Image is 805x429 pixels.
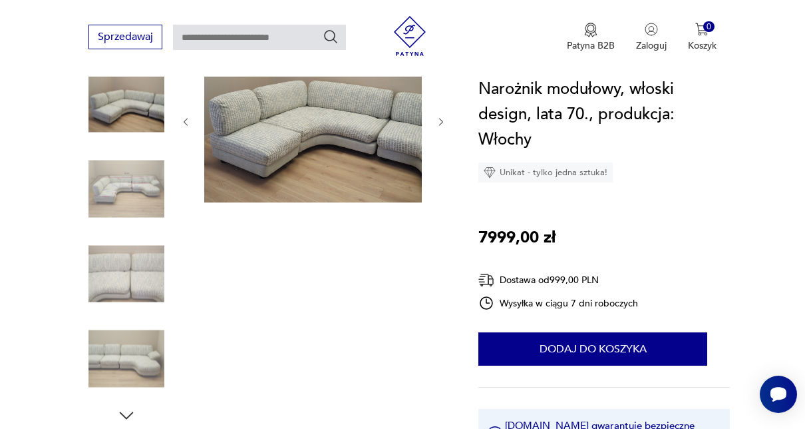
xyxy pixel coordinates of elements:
[88,151,164,227] img: Zdjęcie produktu Narożnik modułowy, włoski design, lata 70., produkcja: Włochy
[584,23,597,37] img: Ikona medalu
[688,39,717,52] p: Koszyk
[323,29,339,45] button: Szukaj
[567,23,615,52] a: Ikona medaluPatyna B2B
[88,66,164,142] img: Zdjęcie produktu Narożnik modułowy, włoski design, lata 70., produkcja: Włochy
[760,376,797,413] iframe: Smartsupp widget button
[478,332,707,366] button: Dodaj do koszyka
[204,39,422,203] img: Zdjęcie produktu Narożnik modułowy, włoski design, lata 70., produkcja: Włochy
[88,236,164,312] img: Zdjęcie produktu Narożnik modułowy, włoski design, lata 70., produkcja: Włochy
[478,272,494,288] img: Ikona dostawy
[567,23,615,52] button: Patyna B2B
[88,33,162,43] a: Sprzedawaj
[88,25,162,49] button: Sprzedawaj
[478,163,613,183] div: Unikat - tylko jedna sztuka!
[88,321,164,397] img: Zdjęcie produktu Narożnik modułowy, włoski design, lata 70., produkcja: Włochy
[478,295,638,311] div: Wysyłka w ciągu 7 dni roboczych
[567,39,615,52] p: Patyna B2B
[478,225,556,250] p: 7999,00 zł
[478,77,730,153] h1: Narożnik modułowy, włoski design, lata 70., produkcja: Włochy
[484,167,496,179] img: Ikona diamentu
[695,23,709,36] img: Ikona koszyka
[645,23,658,36] img: Ikonka użytkownika
[703,21,715,33] div: 0
[636,23,667,52] button: Zaloguj
[636,39,667,52] p: Zaloguj
[390,16,430,56] img: Patyna - sklep z meblami i dekoracjami vintage
[478,272,638,288] div: Dostawa od 999,00 PLN
[688,23,717,52] button: 0Koszyk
